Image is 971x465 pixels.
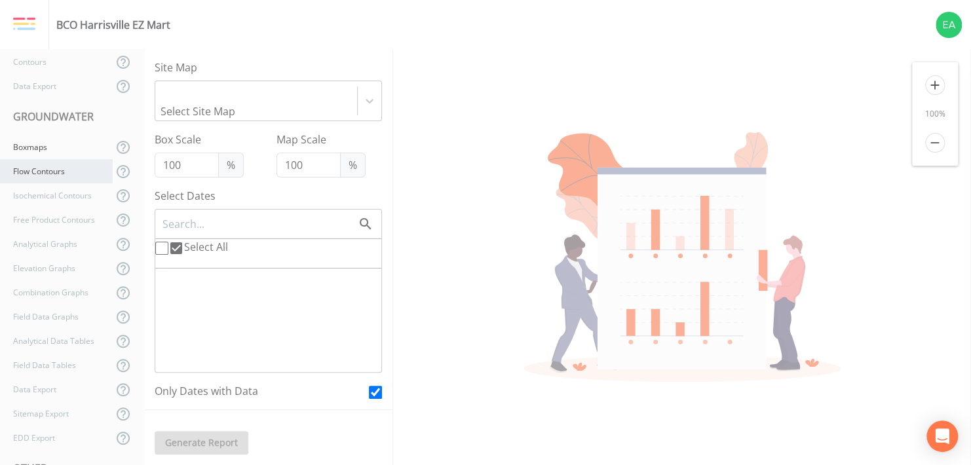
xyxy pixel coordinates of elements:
[161,215,358,232] input: Search...
[184,240,228,254] span: Select All
[13,17,35,31] img: logo
[276,132,366,147] label: Map Scale
[161,103,294,119] div: Select Site Map
[155,188,382,204] label: Select Dates
[155,60,382,75] label: Site Map
[56,17,170,33] div: BCO Harrisville EZ Mart
[524,132,841,382] img: undraw_report_building_chart-e1PV7-8T.svg
[218,153,244,177] span: %
[340,153,366,177] span: %
[925,75,945,95] i: add
[926,420,958,452] div: Open Intercom Messenger
[936,12,962,38] img: 8f8bb747c3a2dcae4368f6375098707e
[155,242,168,255] input: Select All
[155,132,244,147] label: Box Scale
[925,133,945,153] i: remove
[912,108,958,120] div: 100 %
[155,383,369,399] label: Only Dates with Data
